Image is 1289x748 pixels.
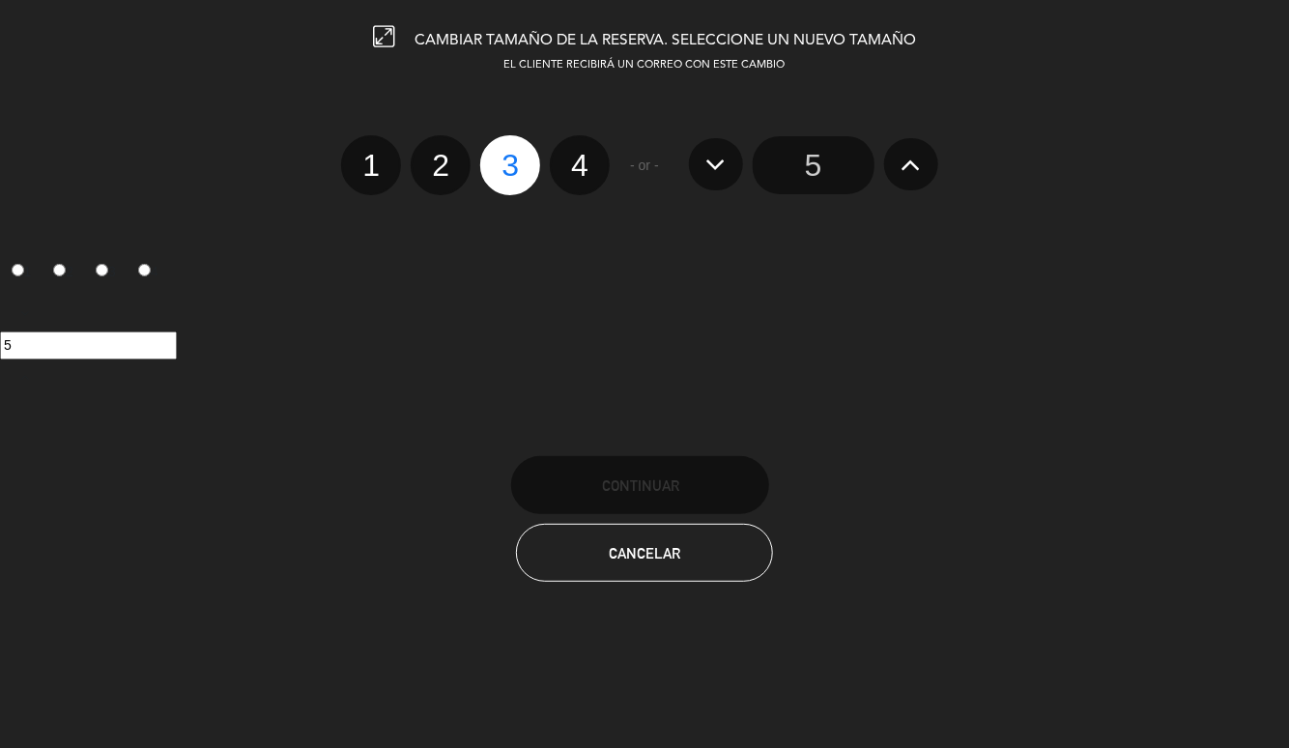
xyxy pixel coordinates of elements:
label: 1 [341,135,401,195]
button: Cancelar [516,524,774,582]
label: 4 [127,256,169,289]
span: EL CLIENTE RECIBIRÁ UN CORREO CON ESTE CAMBIO [504,60,786,71]
label: 3 [85,256,128,289]
span: - or - [630,155,659,177]
span: Continuar [602,477,679,494]
label: 2 [411,135,471,195]
label: 4 [550,135,610,195]
label: 2 [43,256,85,289]
input: 1 [12,264,24,276]
input: 3 [96,264,108,276]
span: Cancelar [609,545,680,561]
label: 3 [480,135,540,195]
input: 4 [138,264,151,276]
span: CAMBIAR TAMAÑO DE LA RESERVA. SELECCIONE UN NUEVO TAMAÑO [415,33,916,48]
button: Continuar [511,456,769,514]
input: 2 [53,264,66,276]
